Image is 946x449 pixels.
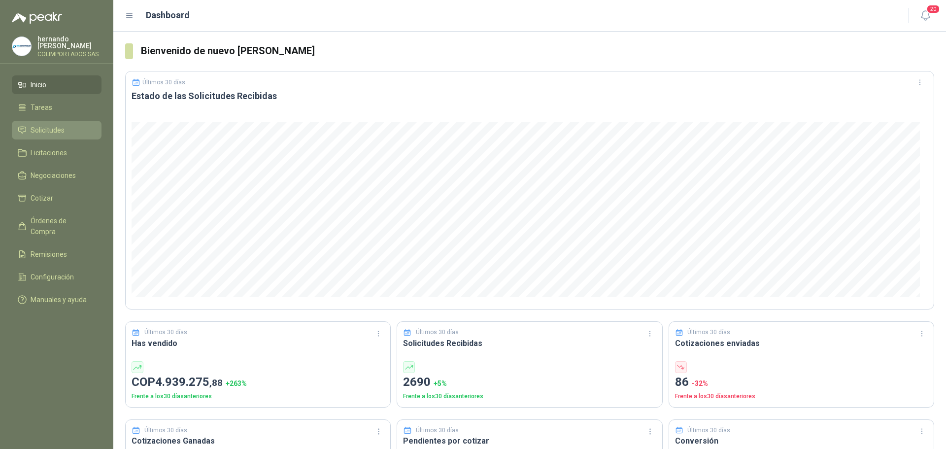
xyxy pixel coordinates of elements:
span: Inicio [31,79,46,90]
span: Cotizar [31,193,53,204]
a: Tareas [12,98,101,117]
span: Remisiones [31,249,67,260]
a: Manuales y ayuda [12,290,101,309]
h1: Dashboard [146,8,190,22]
p: COP [132,373,384,392]
p: Últimos 30 días [144,328,187,337]
a: Cotizar [12,189,101,207]
img: Logo peakr [12,12,62,24]
span: ,88 [209,377,223,388]
p: Últimos 30 días [144,426,187,435]
span: Negociaciones [31,170,76,181]
p: Últimos 30 días [142,79,185,86]
span: + 5 % [434,380,447,387]
p: Últimos 30 días [687,426,730,435]
a: Configuración [12,268,101,286]
h3: Cotizaciones Ganadas [132,435,384,447]
span: Configuración [31,272,74,282]
img: Company Logo [12,37,31,56]
h3: Cotizaciones enviadas [675,337,928,349]
a: Licitaciones [12,143,101,162]
p: Frente a los 30 días anteriores [132,392,384,401]
p: Últimos 30 días [687,328,730,337]
span: Tareas [31,102,52,113]
a: Solicitudes [12,121,101,139]
a: Negociaciones [12,166,101,185]
h3: Bienvenido de nuevo [PERSON_NAME] [141,43,934,59]
a: Órdenes de Compra [12,211,101,241]
span: Manuales y ayuda [31,294,87,305]
p: 2690 [403,373,656,392]
p: Frente a los 30 días anteriores [675,392,928,401]
span: Solicitudes [31,125,65,136]
span: Licitaciones [31,147,67,158]
p: COLIMPORTADOS SAS [37,51,101,57]
h3: Solicitudes Recibidas [403,337,656,349]
span: Órdenes de Compra [31,215,92,237]
button: 20 [916,7,934,25]
a: Inicio [12,75,101,94]
span: -32 % [692,380,708,387]
a: Remisiones [12,245,101,264]
h3: Pendientes por cotizar [403,435,656,447]
h3: Conversión [675,435,928,447]
p: Frente a los 30 días anteriores [403,392,656,401]
p: hernando [PERSON_NAME] [37,35,101,49]
p: Últimos 30 días [416,328,459,337]
span: 20 [926,4,940,14]
span: 4.939.275 [155,375,223,389]
h3: Estado de las Solicitudes Recibidas [132,90,928,102]
span: + 263 % [226,380,247,387]
h3: Has vendido [132,337,384,349]
p: Últimos 30 días [416,426,459,435]
p: 86 [675,373,928,392]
